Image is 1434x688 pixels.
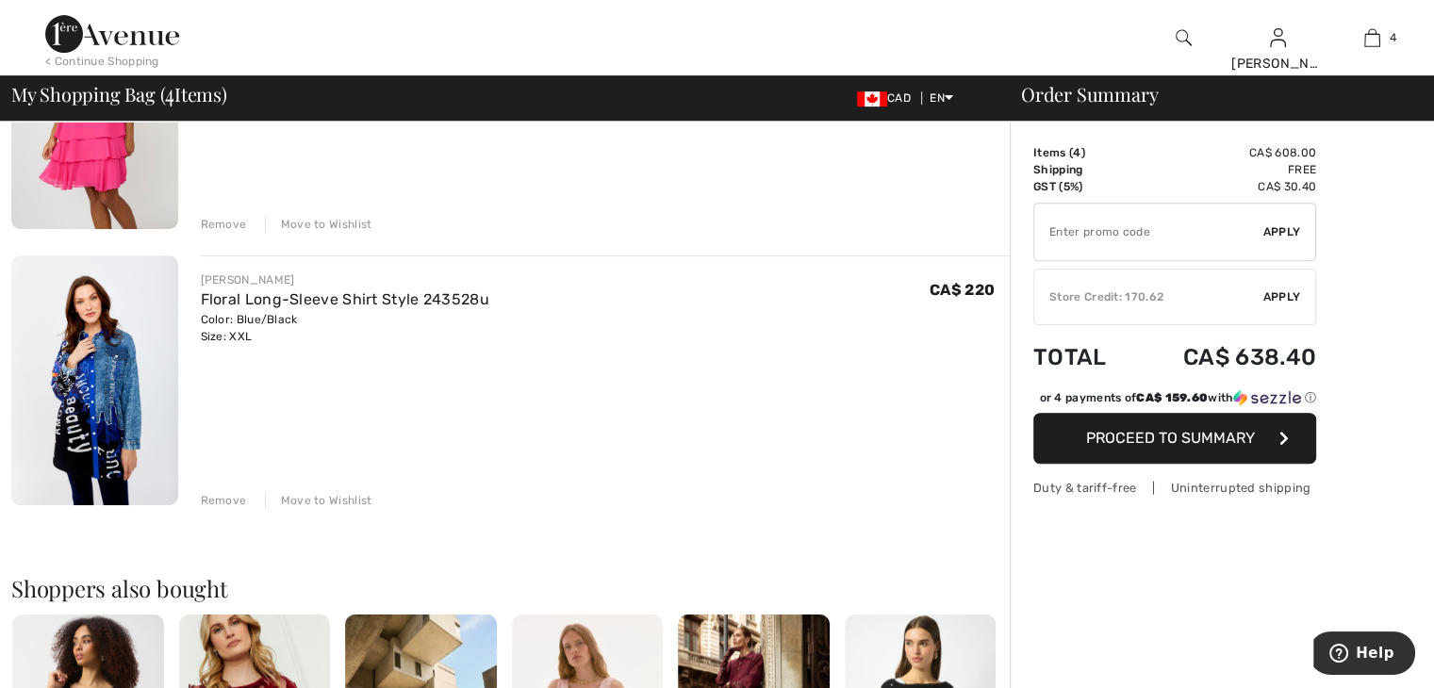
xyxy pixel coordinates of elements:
td: CA$ 30.40 [1133,178,1316,195]
span: CA$ 159.60 [1136,391,1208,404]
td: Free [1133,161,1316,178]
div: or 4 payments ofCA$ 159.60withSezzle Click to learn more about Sezzle [1033,389,1316,413]
div: Move to Wishlist [265,216,372,233]
span: 4 [1073,146,1080,159]
a: 4 [1326,26,1418,49]
div: Remove [201,216,247,233]
span: Apply [1263,223,1301,240]
input: Promo code [1034,204,1263,260]
img: search the website [1176,26,1192,49]
div: [PERSON_NAME] [201,271,489,288]
td: Total [1033,325,1133,389]
img: Canadian Dollar [857,91,887,106]
span: 4 [165,80,174,105]
img: My Info [1270,26,1286,49]
div: Move to Wishlist [265,492,372,509]
span: 4 [1390,29,1396,46]
div: Order Summary [998,85,1423,104]
span: EN [930,91,953,105]
img: 1ère Avenue [45,15,179,53]
div: Color: Blue/Black Size: XXL [201,311,489,345]
button: Proceed to Summary [1033,413,1316,464]
td: CA$ 638.40 [1133,325,1316,389]
div: or 4 payments of with [1039,389,1316,406]
a: Sign In [1270,28,1286,46]
div: < Continue Shopping [45,53,159,70]
td: Items ( ) [1033,144,1133,161]
span: Apply [1263,288,1301,305]
div: [PERSON_NAME] [1231,54,1324,74]
iframe: Opens a widget where you can find more information [1313,631,1415,679]
td: CA$ 608.00 [1133,144,1316,161]
img: My Bag [1364,26,1380,49]
div: Store Credit: 170.62 [1034,288,1263,305]
span: CAD [857,91,918,105]
div: Remove [201,492,247,509]
a: Floral Long-Sleeve Shirt Style 243528u [201,290,489,308]
div: Duty & tariff-free | Uninterrupted shipping [1033,479,1316,497]
img: Sezzle [1233,389,1301,406]
h2: Shoppers also bought [11,577,1010,599]
span: CA$ 220 [930,281,995,299]
span: Proceed to Summary [1086,429,1255,447]
td: GST (5%) [1033,178,1133,195]
img: Floral Long-Sleeve Shirt Style 243528u [11,255,178,505]
td: Shipping [1033,161,1133,178]
span: My Shopping Bag ( Items) [11,85,227,104]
